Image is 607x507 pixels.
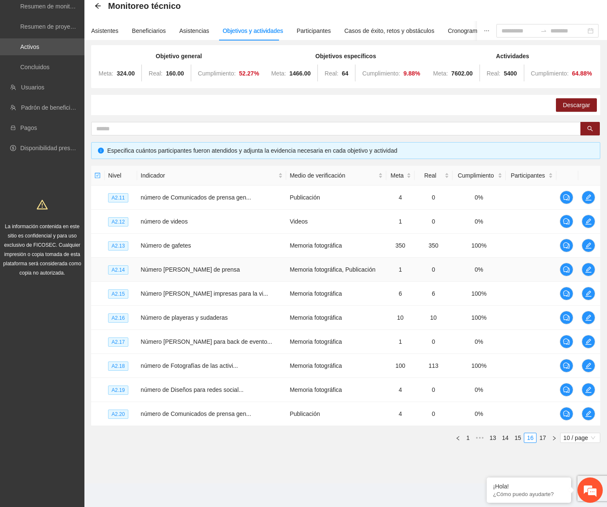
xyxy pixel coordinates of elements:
button: comment [560,407,573,421]
button: comment [560,287,573,300]
button: comment [560,263,573,276]
div: ¡Hola! [493,483,565,490]
span: A2.15 [108,289,128,299]
td: 0 [415,330,453,354]
strong: 64 [342,70,349,77]
span: right [552,436,557,441]
td: 6 [415,282,453,306]
span: edit [582,314,595,321]
span: swap-right [540,27,547,34]
span: Cumplimiento [456,171,496,180]
span: A2.18 [108,361,128,371]
td: 0 [415,378,453,402]
a: Pagos [20,124,37,131]
div: Page Size [560,433,600,443]
td: 100% [453,354,506,378]
span: Real: [325,70,339,77]
span: Participantes [509,171,547,180]
textarea: Escriba su mensaje y pulse “Intro” [4,230,161,260]
span: número de Comunicados de prensa gen... [141,194,251,201]
th: Meta [386,166,415,186]
span: Indicador [141,171,276,180]
td: 4 [386,378,415,402]
li: Next Page [549,433,559,443]
button: right [549,433,559,443]
td: 100% [453,282,506,306]
strong: Objetivo general [156,53,202,59]
strong: Actividades [496,53,529,59]
button: edit [582,359,595,372]
td: 0 [415,210,453,234]
span: A2.14 [108,265,128,275]
div: Back [95,3,101,10]
th: Indicador [137,166,286,186]
td: 0% [453,378,506,402]
div: Minimizar ventana de chat en vivo [138,4,159,24]
td: 0 [415,186,453,210]
p: ¿Cómo puedo ayudarte? [493,491,565,497]
th: Cumplimiento [453,166,506,186]
span: Estamos en línea. [49,113,117,198]
button: edit [582,335,595,348]
span: edit [582,362,595,369]
td: Memoria fotográfica, Publicación [286,258,386,282]
td: Videos [286,210,386,234]
strong: 324.00 [117,70,135,77]
span: edit [582,266,595,273]
td: 0% [453,402,506,426]
li: 16 [524,433,537,443]
button: edit [582,407,595,421]
span: Real: [487,70,501,77]
a: 14 [499,433,511,442]
td: 350 [386,234,415,258]
span: search [587,126,593,132]
span: Número [PERSON_NAME] para back de evento... [141,338,272,345]
td: Número de gafetes [137,234,286,258]
td: 113 [415,354,453,378]
div: Asistencias [179,26,209,35]
span: A2.13 [108,241,128,251]
span: edit [582,410,595,417]
span: A2.17 [108,337,128,347]
td: Número de playeras y sudaderas [137,306,286,330]
td: Memoria fotográfica [286,282,386,306]
div: Cronograma [448,26,481,35]
button: comment [560,335,573,348]
strong: 5400 [504,70,517,77]
span: warning [37,199,48,210]
span: Descargar [563,100,590,110]
button: edit [582,239,595,252]
td: número de videos [137,210,286,234]
td: 0% [453,330,506,354]
span: Meta: [433,70,448,77]
a: 1 [463,433,473,442]
a: Padrón de beneficiarios [21,104,83,111]
span: número de Comunicados de prensa gen... [141,410,251,417]
span: ellipsis [484,28,490,34]
td: 0 [415,258,453,282]
th: Medio de verificación [286,166,386,186]
button: Descargar [556,98,597,112]
span: Meta: [271,70,286,77]
button: edit [582,263,595,276]
div: Especifica cuántos participantes fueron atendidos y adjunta la evidencia necesaria en cada objeti... [107,146,593,155]
td: 10 [415,306,453,330]
span: edit [582,290,595,297]
div: Casos de éxito, retos y obstáculos [344,26,434,35]
td: 100% [453,234,506,258]
button: comment [560,239,573,252]
div: Beneficiarios [132,26,166,35]
a: Usuarios [21,84,44,91]
button: edit [582,287,595,300]
a: 15 [512,433,524,442]
span: Real: [149,70,163,77]
th: Nivel [105,166,137,186]
td: Publicación [286,402,386,426]
span: Meta [390,171,405,180]
span: edit [582,338,595,345]
strong: 1466.00 [289,70,311,77]
td: 1 [386,258,415,282]
button: edit [582,191,595,204]
li: 13 [487,433,499,443]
